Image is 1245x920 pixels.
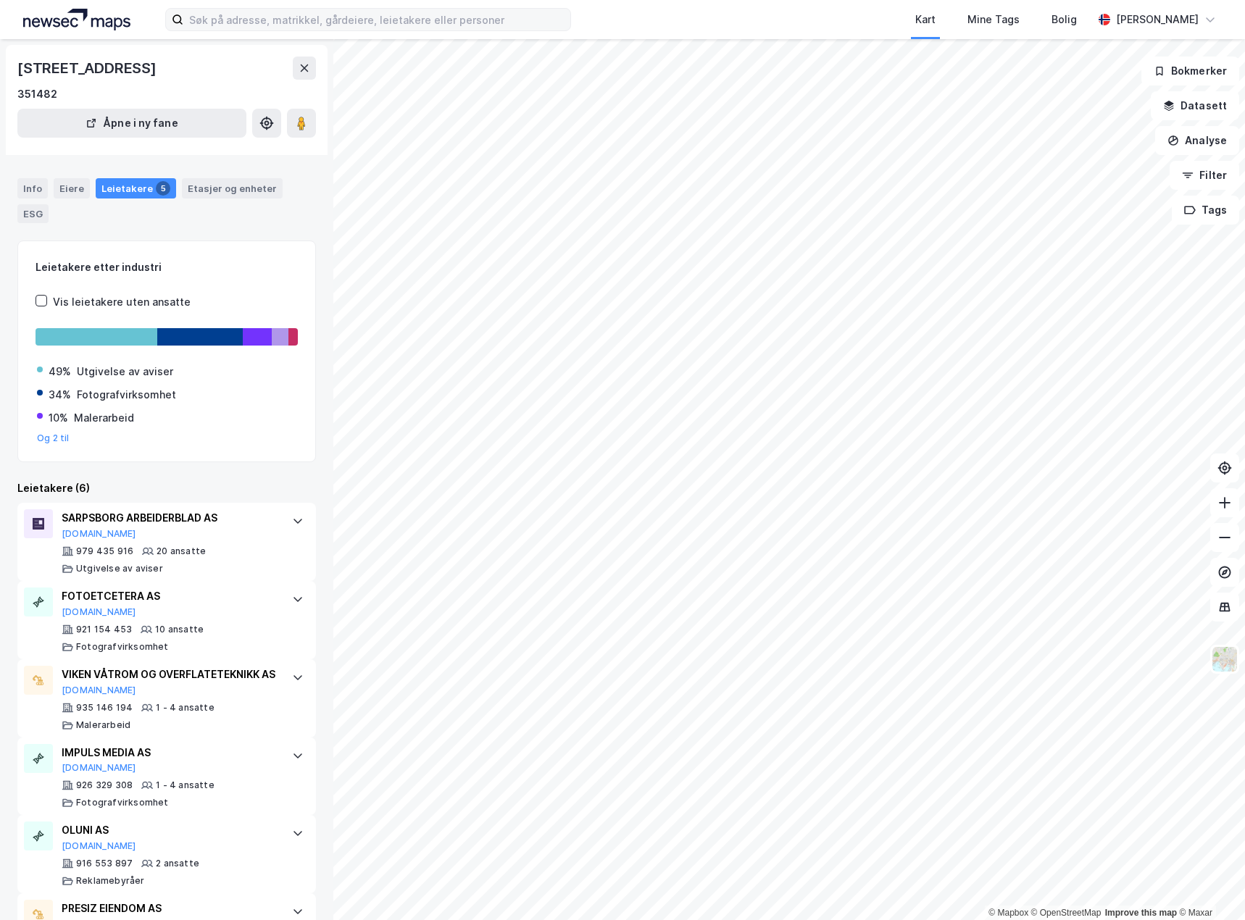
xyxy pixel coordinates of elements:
[76,641,169,653] div: Fotografvirksomhet
[76,875,145,887] div: Reklamebyråer
[77,363,173,380] div: Utgivelse av aviser
[1151,91,1239,120] button: Datasett
[62,666,278,683] div: VIKEN VÅTROM OG OVERFLATETEKNIKK AS
[967,11,1020,28] div: Mine Tags
[62,744,278,761] div: IMPULS MEDIA AS
[915,11,936,28] div: Kart
[156,858,199,869] div: 2 ansatte
[188,182,277,195] div: Etasjer og enheter
[1170,161,1239,190] button: Filter
[1211,645,1238,673] img: Z
[62,900,278,917] div: PRESIZ EIENDOM AS
[17,109,246,138] button: Åpne i ny fane
[156,779,215,791] div: 1 - 4 ansatte
[17,57,159,80] div: [STREET_ADDRESS]
[62,528,136,540] button: [DOMAIN_NAME]
[49,386,71,403] div: 34%
[988,908,1028,918] a: Mapbox
[62,840,136,852] button: [DOMAIN_NAME]
[1105,908,1177,918] a: Improve this map
[1173,850,1245,920] iframe: Chat Widget
[76,797,169,808] div: Fotografvirksomhet
[23,9,130,30] img: logo.a4113a55bc3d86da70a041830d287a7e.svg
[17,480,316,497] div: Leietakere (6)
[49,409,68,427] div: 10%
[62,587,278,605] div: FOTOETCETERA AS
[74,409,134,427] div: Malerarbeid
[155,624,204,635] div: 10 ansatte
[53,293,191,311] div: Vis leietakere uten ansatte
[76,858,133,869] div: 916 553 897
[156,181,170,196] div: 5
[62,821,278,839] div: OLUNI AS
[76,719,130,731] div: Malerarbeid
[17,204,49,223] div: ESG
[1031,908,1102,918] a: OpenStreetMap
[1173,850,1245,920] div: Kontrollprogram for chat
[1052,11,1077,28] div: Bolig
[96,178,176,198] div: Leietakere
[156,702,215,714] div: 1 - 4 ansatte
[54,178,90,198] div: Eiere
[1155,126,1239,155] button: Analyse
[183,9,570,30] input: Søk på adresse, matrikkel, gårdeiere, leietakere eller personer
[1116,11,1199,28] div: [PERSON_NAME]
[62,606,136,618] button: [DOMAIN_NAME]
[62,509,278,527] div: SARPSBORG ARBEIDERBLAD AS
[77,386,176,403] div: Fotografvirksomhet
[76,779,133,791] div: 926 329 308
[76,624,132,635] div: 921 154 453
[37,432,70,444] button: Og 2 til
[36,259,298,276] div: Leietakere etter industri
[1172,196,1239,225] button: Tags
[17,85,57,103] div: 351482
[76,563,163,574] div: Utgivelse av aviser
[76,702,133,714] div: 935 146 194
[62,685,136,696] button: [DOMAIN_NAME]
[17,178,48,198] div: Info
[62,762,136,774] button: [DOMAIN_NAME]
[1141,57,1239,85] button: Bokmerker
[76,545,133,557] div: 979 435 916
[49,363,71,380] div: 49%
[157,545,206,557] div: 20 ansatte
